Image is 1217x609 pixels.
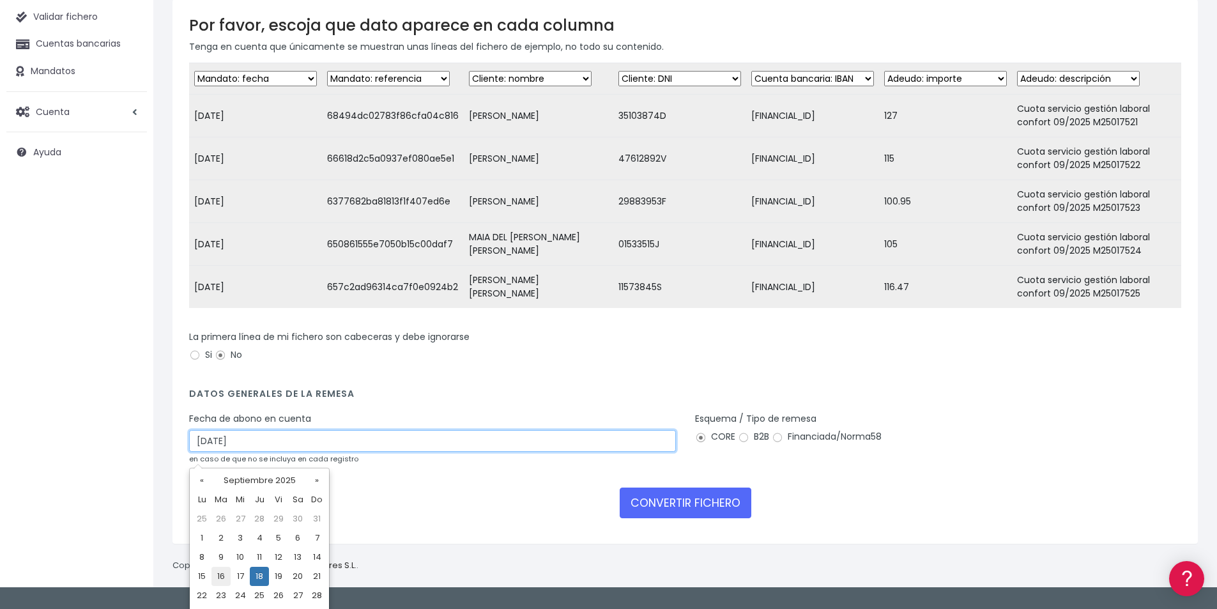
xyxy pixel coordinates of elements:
[288,490,307,509] th: Sa
[192,548,211,567] td: 8
[189,40,1181,54] p: Tenga en cuenta que únicamente se muestran unas líneas del fichero de ejemplo, no todo su contenido.
[250,548,269,567] td: 11
[288,548,307,567] td: 13
[189,180,322,223] td: [DATE]
[231,586,250,605] td: 24
[746,137,879,180] td: [FINANCIAL_ID]
[13,109,243,128] a: Información general
[307,528,326,548] td: 7
[189,266,322,309] td: [DATE]
[1012,266,1181,309] td: Cuota servicio gestión laboral confort 09/2025 M25017525
[211,528,231,548] td: 2
[879,266,1012,309] td: 116.47
[192,490,211,509] th: Lu
[695,412,816,426] label: Esquema / Tipo de remesa
[192,586,211,605] td: 22
[6,4,147,31] a: Validar fichero
[192,567,211,586] td: 15
[1012,95,1181,137] td: Cuota servicio gestión laboral confort 09/2025 M25017521
[322,223,464,266] td: 650861555e7050b15c00daf7
[307,567,326,586] td: 21
[211,548,231,567] td: 9
[189,348,212,362] label: Si
[189,454,358,464] small: en caso de que no se incluya en cada registro
[211,471,307,490] th: Septiembre 2025
[738,430,769,443] label: B2B
[250,509,269,528] td: 28
[269,548,288,567] td: 12
[613,137,746,180] td: 47612892V
[189,16,1181,35] h3: Por favor, escoja que dato aparece en cada columna
[322,180,464,223] td: 6377682ba81813f1f407ed6e
[269,586,288,605] td: 26
[322,266,464,309] td: 657c2ad96314ca7f0e0924b2
[13,307,243,319] div: Programadores
[13,254,243,266] div: Facturación
[1012,223,1181,266] td: Cuota servicio gestión laboral confort 09/2025 M25017524
[269,509,288,528] td: 29
[269,490,288,509] th: Vi
[250,567,269,586] td: 18
[695,430,735,443] label: CORE
[189,223,322,266] td: [DATE]
[211,490,231,509] th: Ma
[746,223,879,266] td: [FINANCIAL_ID]
[189,412,311,426] label: Fecha de abono en cuenta
[322,95,464,137] td: 68494dc02783f86cfa04c816
[464,137,613,180] td: [PERSON_NAME]
[620,488,751,518] button: CONVERTIR FICHERO
[746,266,879,309] td: [FINANCIAL_ID]
[307,586,326,605] td: 28
[613,180,746,223] td: 29883953F
[215,348,242,362] label: No
[211,567,231,586] td: 16
[288,586,307,605] td: 27
[13,201,243,221] a: Videotutoriales
[464,266,613,309] td: [PERSON_NAME] [PERSON_NAME]
[288,509,307,528] td: 30
[231,509,250,528] td: 27
[231,567,250,586] td: 17
[307,509,326,528] td: 31
[6,58,147,85] a: Mandatos
[13,327,243,346] a: API
[464,180,613,223] td: [PERSON_NAME]
[231,528,250,548] td: 3
[36,105,70,118] span: Cuenta
[613,223,746,266] td: 01533515J
[269,528,288,548] td: 5
[192,471,211,490] th: «
[6,31,147,58] a: Cuentas bancarias
[6,139,147,166] a: Ayuda
[172,559,358,573] p: Copyright © 2025 .
[13,89,243,101] div: Información general
[33,146,61,158] span: Ayuda
[613,95,746,137] td: 35103874D
[13,342,243,364] button: Contáctanos
[231,490,250,509] th: Mi
[250,586,269,605] td: 25
[269,567,288,586] td: 19
[211,586,231,605] td: 23
[6,98,147,125] a: Cuenta
[13,221,243,241] a: Perfiles de empresas
[250,528,269,548] td: 4
[192,528,211,548] td: 1
[613,266,746,309] td: 11573845S
[189,330,470,344] label: La primera línea de mi fichero son cabeceras y debe ignorarse
[231,548,250,567] td: 10
[189,95,322,137] td: [DATE]
[772,430,882,443] label: Financiada/Norma58
[307,490,326,509] th: Do
[189,137,322,180] td: [DATE]
[13,141,243,153] div: Convertir ficheros
[879,180,1012,223] td: 100.95
[1012,180,1181,223] td: Cuota servicio gestión laboral confort 09/2025 M25017523
[464,223,613,266] td: MAIA DEL [PERSON_NAME] [PERSON_NAME]
[322,137,464,180] td: 66618d2c5a0937ef080ae5e1
[13,181,243,201] a: Problemas habituales
[464,95,613,137] td: [PERSON_NAME]
[1012,137,1181,180] td: Cuota servicio gestión laboral confort 09/2025 M25017522
[13,274,243,294] a: General
[879,137,1012,180] td: 115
